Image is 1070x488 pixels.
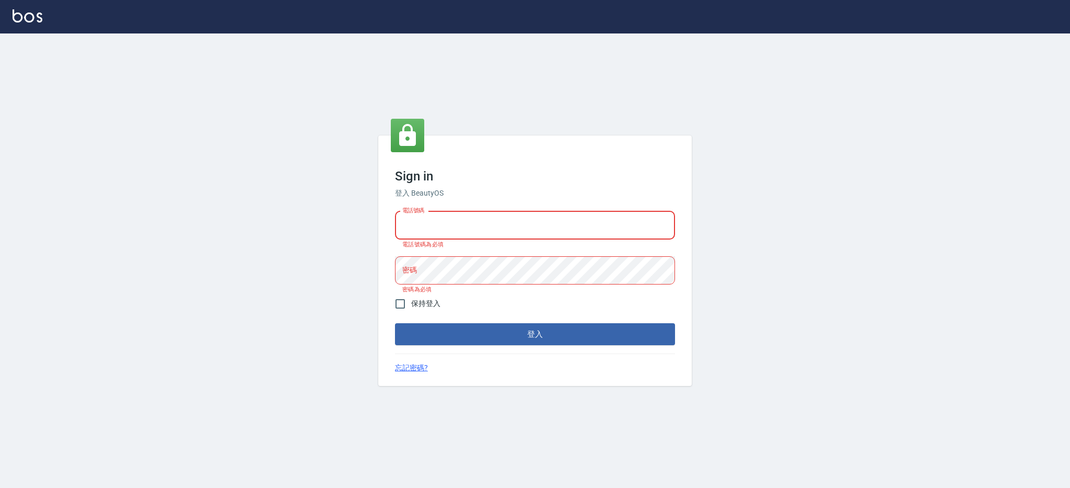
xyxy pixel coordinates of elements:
[402,207,424,214] label: 電話號碼
[395,323,675,345] button: 登入
[395,188,675,199] h6: 登入 BeautyOS
[395,169,675,184] h3: Sign in
[402,286,668,293] p: 密碼為必填
[395,362,428,373] a: 忘記密碼?
[411,298,440,309] span: 保持登入
[402,241,668,248] p: 電話號碼為必填
[13,9,42,22] img: Logo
